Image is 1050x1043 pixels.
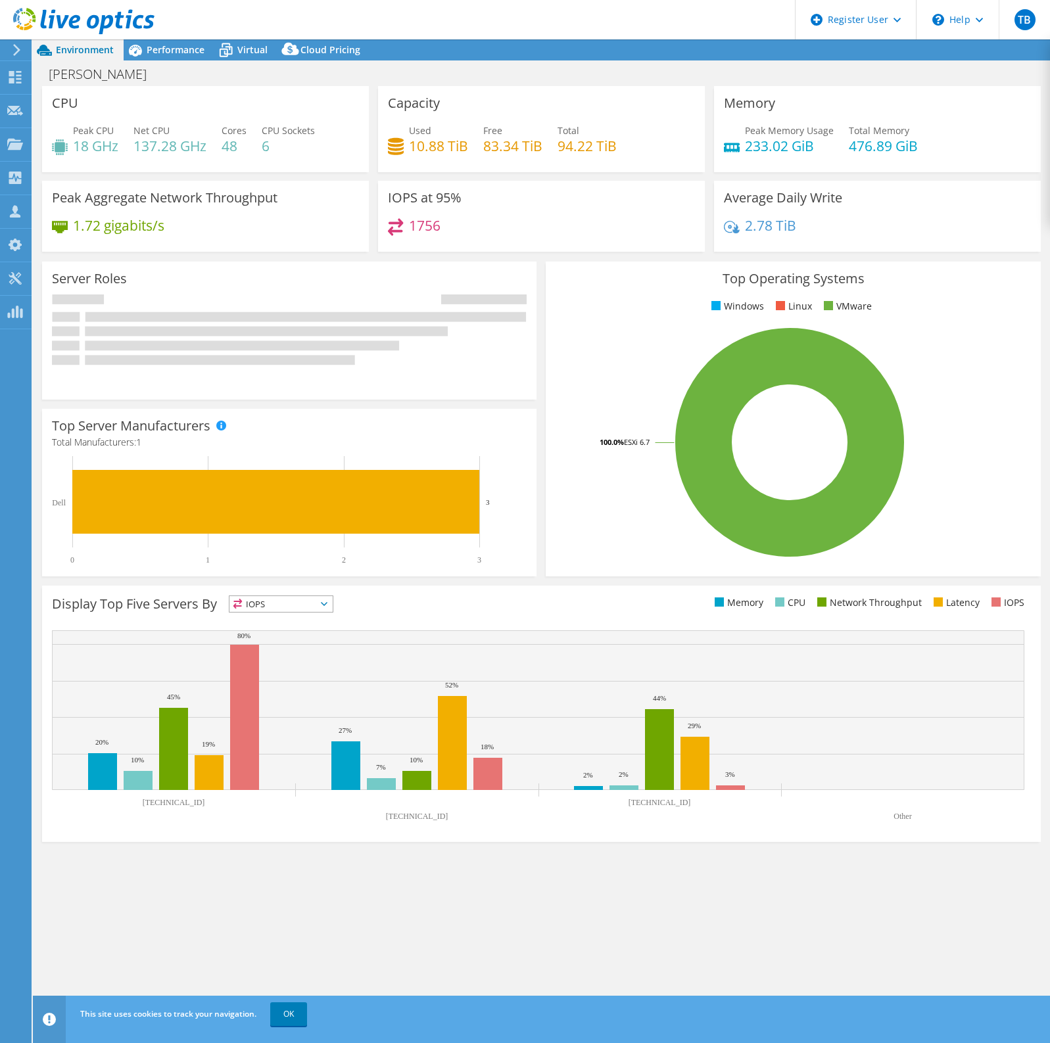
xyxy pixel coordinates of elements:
[814,595,922,610] li: Network Throughput
[95,738,108,746] text: 20%
[388,96,440,110] h3: Capacity
[206,555,210,565] text: 1
[237,632,251,639] text: 80%
[222,124,247,137] span: Cores
[143,798,205,807] text: [TECHNICAL_ID]
[133,139,206,153] h4: 137.28 GHz
[624,437,650,447] tspan: ESXi 6.7
[43,67,167,81] h1: [PERSON_NAME]
[70,555,74,565] text: 0
[445,681,458,689] text: 52%
[52,419,210,433] h3: Top Server Manufacturers
[558,139,617,153] h4: 94.22 TiB
[262,124,315,137] span: CPU Sockets
[849,139,918,153] h4: 476.89 GiB
[600,437,624,447] tspan: 100.0%
[73,139,118,153] h4: 18 GHz
[131,756,144,764] text: 10%
[409,139,468,153] h4: 10.88 TiB
[688,722,701,730] text: 29%
[821,299,872,313] li: VMware
[486,498,490,506] text: 3
[409,124,431,137] span: Used
[52,191,277,205] h3: Peak Aggregate Network Throughput
[262,139,315,153] h4: 6
[708,299,764,313] li: Windows
[894,812,911,821] text: Other
[653,694,666,702] text: 44%
[339,726,352,734] text: 27%
[745,124,834,137] span: Peak Memory Usage
[483,124,502,137] span: Free
[386,812,448,821] text: [TECHNICAL_ID]
[773,299,812,313] li: Linux
[772,595,805,610] li: CPU
[745,139,834,153] h4: 233.02 GiB
[725,770,735,778] text: 3%
[481,743,494,751] text: 18%
[136,436,141,448] span: 1
[988,595,1024,610] li: IOPS
[52,498,66,507] text: Dell
[52,435,527,450] h4: Total Manufacturers:
[583,771,593,779] text: 2%
[202,740,215,748] text: 19%
[629,798,691,807] text: [TECHNICAL_ID]
[52,96,78,110] h3: CPU
[558,124,579,137] span: Total
[849,124,909,137] span: Total Memory
[73,124,114,137] span: Peak CPU
[483,139,542,153] h4: 83.34 TiB
[133,124,170,137] span: Net CPU
[229,596,333,612] span: IOPS
[1014,9,1036,30] span: TB
[556,271,1030,286] h3: Top Operating Systems
[300,43,360,56] span: Cloud Pricing
[376,763,386,771] text: 7%
[270,1002,307,1026] a: OK
[745,218,796,233] h4: 2.78 TiB
[222,139,247,153] h4: 48
[237,43,268,56] span: Virtual
[930,595,980,610] li: Latency
[477,555,481,565] text: 3
[724,96,775,110] h3: Memory
[342,555,346,565] text: 2
[410,756,423,764] text: 10%
[73,218,164,233] h4: 1.72 gigabits/s
[711,595,763,610] li: Memory
[409,218,441,233] h4: 1756
[167,693,180,701] text: 45%
[80,1008,256,1019] span: This site uses cookies to track your navigation.
[52,271,127,286] h3: Server Roles
[932,14,944,26] svg: \n
[147,43,204,56] span: Performance
[619,770,629,778] text: 2%
[388,191,462,205] h3: IOPS at 95%
[724,191,842,205] h3: Average Daily Write
[56,43,114,56] span: Environment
